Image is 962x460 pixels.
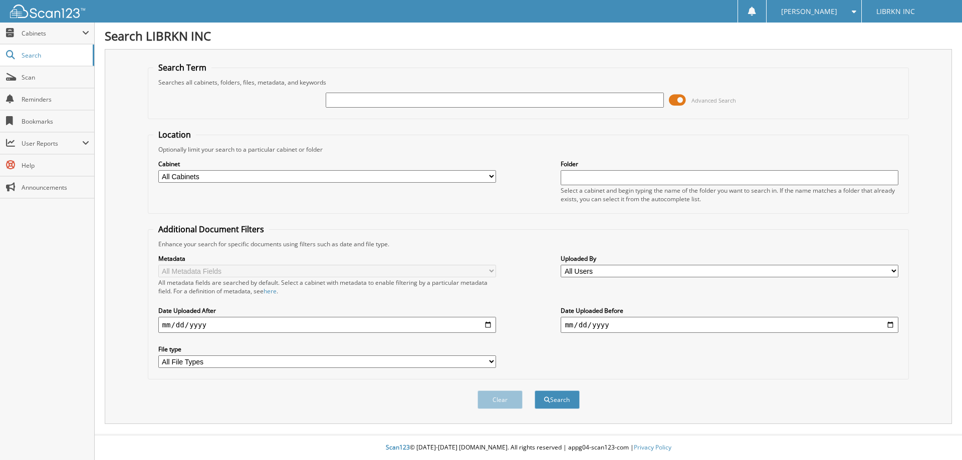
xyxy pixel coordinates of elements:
[22,51,88,60] span: Search
[158,317,496,333] input: start
[22,139,82,148] span: User Reports
[561,160,898,168] label: Folder
[153,145,904,154] div: Optionally limit your search to a particular cabinet or folder
[158,160,496,168] label: Cabinet
[22,95,89,104] span: Reminders
[22,29,82,38] span: Cabinets
[876,9,915,15] span: LIBRKN INC
[153,78,904,87] div: Searches all cabinets, folders, files, metadata, and keywords
[22,161,89,170] span: Help
[477,390,523,409] button: Clear
[158,345,496,353] label: File type
[561,317,898,333] input: end
[264,287,277,295] a: here
[22,183,89,192] span: Announcements
[22,73,89,82] span: Scan
[158,278,496,295] div: All metadata fields are searched by default. Select a cabinet with metadata to enable filtering b...
[158,254,496,263] label: Metadata
[158,306,496,315] label: Date Uploaded After
[153,129,196,140] legend: Location
[95,435,962,460] div: © [DATE]-[DATE] [DOMAIN_NAME]. All rights reserved | appg04-scan123-com |
[691,97,736,104] span: Advanced Search
[634,443,671,451] a: Privacy Policy
[535,390,580,409] button: Search
[561,306,898,315] label: Date Uploaded Before
[10,5,85,18] img: scan123-logo-white.svg
[386,443,410,451] span: Scan123
[781,9,837,15] span: [PERSON_NAME]
[561,186,898,203] div: Select a cabinet and begin typing the name of the folder you want to search in. If the name match...
[105,28,952,44] h1: Search LIBRKN INC
[22,117,89,126] span: Bookmarks
[153,240,904,248] div: Enhance your search for specific documents using filters such as date and file type.
[153,62,211,73] legend: Search Term
[561,254,898,263] label: Uploaded By
[153,224,269,235] legend: Additional Document Filters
